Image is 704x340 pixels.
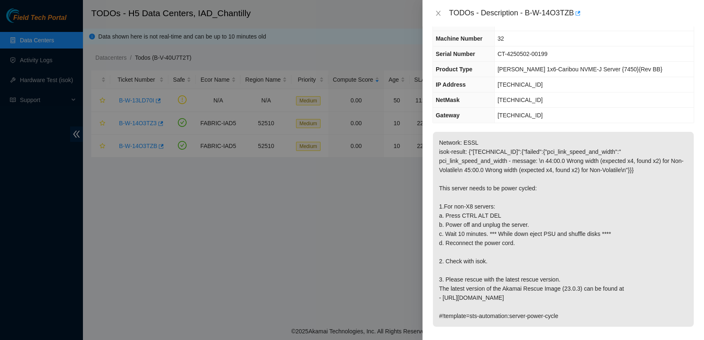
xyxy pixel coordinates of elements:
span: Machine Number [436,35,483,42]
span: CT-4250502-00199 [498,51,548,57]
button: Close [432,10,444,17]
span: [TECHNICAL_ID] [498,97,543,103]
p: Network: ESSL isok-result: {"[TECHNICAL_ID]":{"failed":{"pci_link_speed_and_width":" pci_link_spe... [433,132,694,327]
span: [TECHNICAL_ID] [498,112,543,119]
span: Serial Number [436,51,475,57]
div: TODOs - Description - B-W-14O3TZB [449,7,694,20]
span: 32 [498,35,504,42]
span: IP Address [436,81,466,88]
span: Product Type [436,66,472,73]
span: NetMask [436,97,460,103]
span: Gateway [436,112,460,119]
span: [TECHNICAL_ID] [498,81,543,88]
span: close [435,10,442,17]
span: [PERSON_NAME] 1x6-Caribou NVME-J Server {7450}{Rev BB} [498,66,663,73]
